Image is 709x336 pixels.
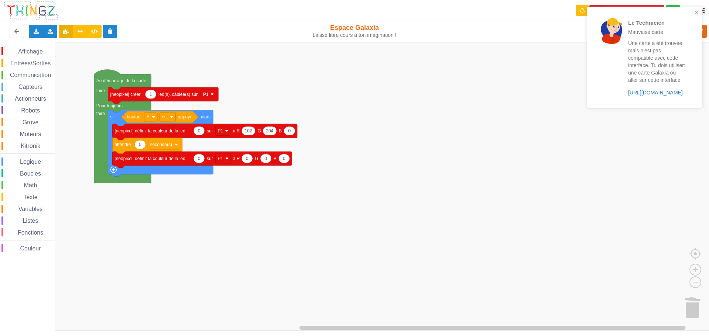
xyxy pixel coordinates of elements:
text: led(s), câblée(s) sur [158,92,198,97]
text: est [162,114,168,119]
text: 102 [245,128,252,134]
text: P1 [203,92,209,97]
span: Robots [20,107,41,114]
text: attendre [114,142,131,147]
text: [neopixel] créer [110,92,140,97]
span: Variables [17,206,44,212]
span: Fonctions [17,229,44,236]
a: [URL][DOMAIN_NAME] [628,90,683,96]
span: Entrées/Sorties [9,60,52,66]
text: P1 [218,156,223,161]
text: [neopixel] définir la couleur de la led [114,128,185,134]
text: Au démarrage de la carte [96,78,147,83]
span: Grove [21,119,40,125]
text: si [110,114,113,119]
span: Boucles [19,170,42,177]
text: 0 [288,128,291,134]
text: faire [96,88,105,93]
span: Actionneurs [14,96,47,102]
text: 0 [198,128,201,134]
span: Texte [22,194,38,200]
text: 204 [266,128,273,134]
text: P1 [218,128,223,134]
text: 5 [139,142,141,147]
text: B [274,156,277,161]
span: Communication [9,72,52,78]
p: Une carte a été trouvée mais n'est pas compatible avec cette interface. Tu dois utiliser: une car... [628,39,686,84]
text: [neopixel] définir la couleur de la led [114,156,185,161]
text: bouton [127,114,140,119]
text: 0 [264,156,267,161]
span: Affichage [17,48,44,55]
text: alors [201,114,210,119]
span: Kitronik [20,143,41,149]
text: A [147,114,150,119]
text: seconde(s) [150,142,172,147]
p: Le Technicien [628,19,686,27]
span: Capteurs [17,84,44,90]
text: G [257,128,261,134]
button: close [694,10,699,17]
text: à R [233,156,240,161]
div: Espace Galaxia [293,24,417,38]
text: 0 [246,156,249,161]
text: à R [233,128,240,134]
div: Laisse libre cours à ton imagination ! [293,32,417,38]
text: 0 [198,156,201,161]
p: Mauvaise carte [628,28,686,36]
text: sur [207,156,213,161]
text: 1 [150,92,152,97]
text: 0 [283,156,285,161]
text: faire [96,111,105,116]
text: G [255,156,258,161]
text: Pour toujours [96,103,123,108]
button: Appairer une carte [589,5,664,16]
span: Couleur [19,245,42,252]
span: Listes [22,218,40,224]
span: Math [23,182,38,188]
span: Moteurs [19,131,42,137]
text: B [279,128,282,134]
img: thingz_logo.png [3,1,59,20]
text: appuyé [178,114,193,119]
span: Logique [19,159,42,165]
text: sur [207,128,213,134]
